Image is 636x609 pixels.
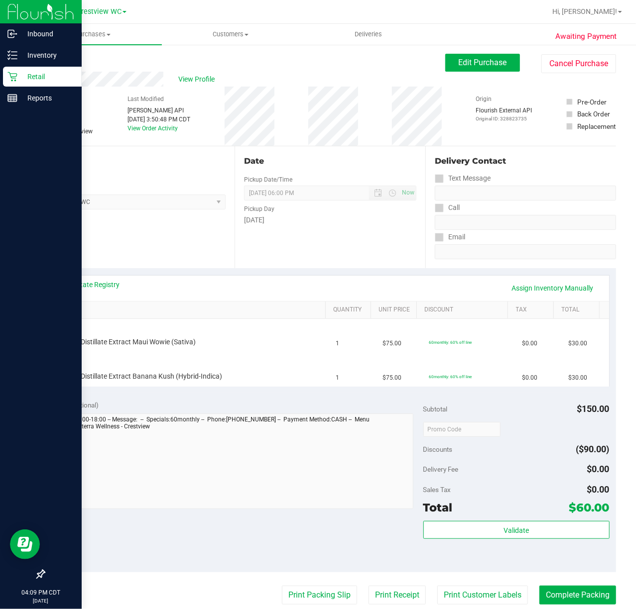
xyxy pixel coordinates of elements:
[77,7,122,16] span: Crestview WC
[369,586,426,605] button: Print Receipt
[424,306,504,314] a: Discount
[577,404,610,414] span: $150.00
[429,340,472,345] span: 60monthly: 60% off line
[244,204,274,213] label: Pickup Day
[336,339,340,348] span: 1
[423,501,453,514] span: Total
[299,24,437,45] a: Deliveries
[4,597,77,605] p: [DATE]
[333,306,367,314] a: Quantity
[423,405,448,413] span: Subtotal
[504,526,529,534] span: Validate
[7,50,17,60] inline-svg: Inventory
[568,373,587,383] span: $30.00
[341,30,395,39] span: Deliveries
[516,306,550,314] a: Tax
[382,373,401,383] span: $75.00
[561,306,595,314] a: Total
[569,501,610,514] span: $60.00
[127,115,190,124] div: [DATE] 3:50:48 PM CDT
[587,464,610,474] span: $0.00
[423,486,451,494] span: Sales Tax
[244,215,416,225] div: [DATE]
[44,155,226,167] div: Location
[435,155,616,167] div: Delivery Contact
[7,72,17,82] inline-svg: Retail
[435,201,460,215] label: Call
[435,215,616,230] input: Format: (999) 999-9999
[577,121,616,131] div: Replacement
[24,30,162,39] span: Purchases
[459,58,507,67] span: Edit Purchase
[162,24,300,45] a: Customers
[17,92,77,104] p: Reports
[423,422,501,437] input: Promo Code
[10,529,40,559] iframe: Resource center
[423,465,459,473] span: Delivery Fee
[127,95,164,103] label: Last Modified
[445,54,520,72] button: Edit Purchase
[423,440,453,458] span: Discounts
[522,339,537,348] span: $0.00
[476,115,532,122] p: Original ID: 328823735
[244,175,292,184] label: Pickup Date/Time
[382,339,401,348] span: $75.00
[127,106,190,115] div: [PERSON_NAME] API
[282,586,357,605] button: Print Packing Slip
[60,280,120,290] a: View State Registry
[576,444,610,454] span: ($90.00)
[552,7,617,15] span: Hi, [PERSON_NAME]!
[4,588,77,597] p: 04:09 PM CDT
[17,49,77,61] p: Inventory
[476,95,492,103] label: Origin
[62,372,223,381] span: FT 1g Distillate Extract Banana Kush (Hybrid-Indica)
[429,374,472,379] span: 60monthly: 60% off line
[556,31,617,42] span: Awaiting Payment
[541,54,616,73] button: Cancel Purchase
[577,109,610,119] div: Back Order
[379,306,413,314] a: Unit Price
[17,71,77,83] p: Retail
[476,106,532,122] div: Flourish External API
[577,97,607,107] div: Pre-Order
[437,586,528,605] button: Print Customer Labels
[435,171,491,186] label: Text Message
[506,280,600,297] a: Assign Inventory Manually
[587,484,610,495] span: $0.00
[178,74,218,85] span: View Profile
[59,306,321,314] a: SKU
[62,337,196,347] span: FT 1g Distillate Extract Maui Wowie (Sativa)
[435,230,465,244] label: Email
[127,125,178,132] a: View Order Activity
[17,28,77,40] p: Inbound
[435,186,616,201] input: Format: (999) 999-9999
[7,93,17,103] inline-svg: Reports
[568,339,587,348] span: $30.00
[7,29,17,39] inline-svg: Inbound
[423,521,610,539] button: Validate
[244,155,416,167] div: Date
[162,30,299,39] span: Customers
[336,373,340,383] span: 1
[522,373,537,383] span: $0.00
[24,24,162,45] a: Purchases
[539,586,616,605] button: Complete Packing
